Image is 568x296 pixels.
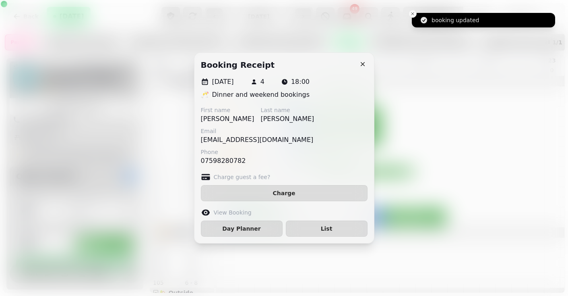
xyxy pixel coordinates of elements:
p: 🥂 [201,90,209,100]
label: View Booking [214,208,252,217]
label: Charge guest a fee? [214,173,271,181]
p: 18:00 [291,77,310,87]
p: 4 [260,77,264,87]
label: Phone [201,148,246,156]
button: List [286,221,368,237]
label: Last name [260,106,314,114]
span: List [293,226,361,231]
p: [DATE] [212,77,234,87]
p: 07598280782 [201,156,246,166]
button: Charge [201,185,368,201]
h2: Booking receipt [201,59,275,71]
p: [PERSON_NAME] [260,114,314,124]
p: [PERSON_NAME] [201,114,254,124]
button: Day Planner [201,221,283,237]
span: Charge [208,190,361,196]
p: [EMAIL_ADDRESS][DOMAIN_NAME] [201,135,314,145]
label: Email [201,127,314,135]
label: First name [201,106,254,114]
span: Day Planner [208,226,276,231]
p: Dinner and weekend bookings [212,90,310,100]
